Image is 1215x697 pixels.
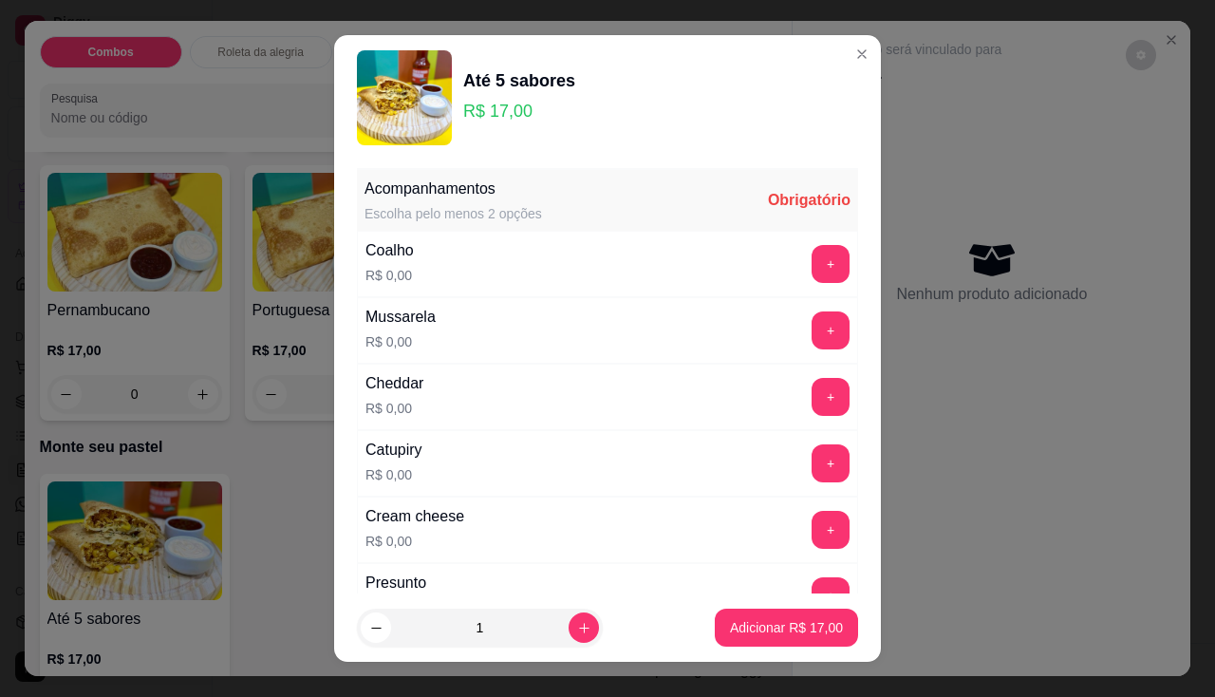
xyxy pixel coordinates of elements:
p: R$ 0,00 [365,465,422,484]
div: Acompanhamentos [364,178,542,200]
div: Mussarela [365,306,436,329]
button: decrease-product-quantity [361,612,391,643]
button: add [812,577,850,615]
button: add [812,378,850,416]
p: R$ 17,00 [463,98,575,124]
button: increase-product-quantity [569,612,599,643]
p: R$ 0,00 [365,332,436,351]
div: Escolha pelo menos 2 opções [364,204,542,223]
button: add [812,245,850,283]
div: Cream cheese [365,505,464,528]
button: Close [847,39,877,69]
button: add [812,444,850,482]
p: R$ 0,00 [365,399,423,418]
img: product-image [357,50,452,145]
div: Coalho [365,239,414,262]
div: Presunto [365,572,426,594]
div: Catupiry [365,439,422,462]
p: R$ 0,00 [365,266,414,285]
div: Cheddar [365,372,423,395]
p: R$ 0,00 [365,532,464,551]
div: Obrigatório [768,189,850,212]
button: add [812,511,850,549]
p: Adicionar R$ 17,00 [730,618,843,637]
div: Até 5 sabores [463,67,575,94]
button: add [812,311,850,349]
button: Adicionar R$ 17,00 [715,609,858,647]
